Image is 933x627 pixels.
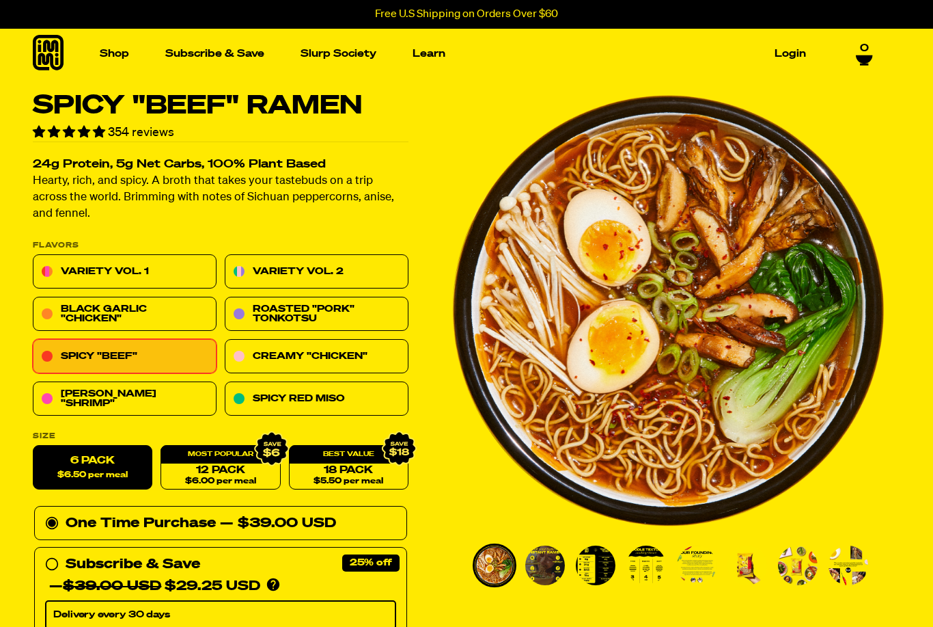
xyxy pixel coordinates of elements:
div: PDP main carousel [451,93,885,527]
a: Learn [407,43,451,64]
li: Go to slide 8 [826,544,870,587]
iframe: Marketing Popup [7,563,148,620]
span: $6.50 per meal [57,471,128,480]
img: Spicy "Beef" Ramen [727,546,767,585]
label: 6 Pack [33,446,152,490]
img: Spicy "Beef" Ramen [525,546,565,585]
span: 0 [860,42,869,55]
a: 18 Pack$5.50 per meal [289,446,408,490]
div: — $29.25 USD [49,576,260,598]
li: Go to slide 3 [574,544,617,587]
div: — $39.00 USD [220,513,336,535]
a: Variety Vol. 2 [225,255,408,289]
a: 12 Pack$6.00 per meal [161,446,280,490]
nav: Main navigation [94,29,811,79]
p: Free U.S Shipping on Orders Over $60 [375,8,558,21]
a: Black Garlic "Chicken" [33,297,217,332]
li: Go to slide 2 [523,544,567,587]
span: 354 reviews [108,126,174,139]
a: Roasted "Pork" Tonkotsu [225,297,408,332]
a: Spicy "Beef" [33,340,217,374]
a: [PERSON_NAME] "Shrimp" [33,382,217,416]
li: Go to slide 4 [624,544,668,587]
h1: Spicy "Beef" Ramen [33,93,408,119]
img: Spicy "Beef" Ramen [576,546,615,585]
li: Go to slide 5 [675,544,719,587]
img: Spicy "Beef" Ramen [451,93,885,527]
li: Go to slide 6 [725,544,769,587]
a: Subscribe & Save [160,43,270,64]
label: Size [33,433,408,440]
a: Variety Vol. 1 [33,255,217,289]
a: 0 [856,42,873,66]
img: Spicy "Beef" Ramen [778,546,818,585]
img: Spicy "Beef" Ramen [677,546,716,585]
p: Hearty, rich, and spicy. A broth that takes your tastebuds on a trip across the world. Brimming w... [33,174,408,223]
span: 4.82 stars [33,126,108,139]
p: Flavors [33,242,408,250]
li: Go to slide 7 [776,544,820,587]
li: Go to slide 1 [473,544,516,587]
a: Spicy Red Miso [225,382,408,416]
span: $5.50 per meal [314,477,383,486]
a: Shop [94,43,135,64]
img: Spicy "Beef" Ramen [828,546,868,585]
div: One Time Purchase [45,513,396,535]
li: 1 of 8 [451,93,885,527]
h2: 24g Protein, 5g Net Carbs, 100% Plant Based [33,159,408,171]
a: Login [769,43,811,64]
div: PDP main carousel thumbnails [451,544,885,587]
div: Subscribe & Save [66,554,200,576]
span: $6.00 per meal [185,477,256,486]
img: Spicy "Beef" Ramen [626,546,666,585]
img: Spicy "Beef" Ramen [475,546,514,585]
a: Slurp Society [295,43,382,64]
a: Creamy "Chicken" [225,340,408,374]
